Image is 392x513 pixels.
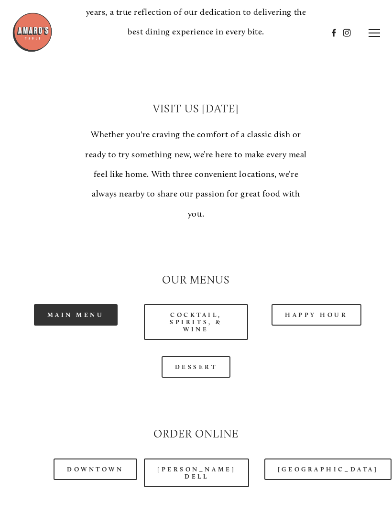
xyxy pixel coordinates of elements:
[34,304,118,326] a: Main Menu
[162,356,231,378] a: Dessert
[144,304,248,340] a: Cocktail, Spirits, & Wine
[84,101,308,117] h2: Visit Us [DATE]
[23,426,369,442] h2: Order Online
[264,458,392,480] a: [GEOGRAPHIC_DATA]
[272,304,361,326] a: Happy Hour
[54,458,137,480] a: Downtown
[23,273,369,288] h2: Our Menus
[144,458,249,487] a: [PERSON_NAME] Dell
[12,12,53,53] img: Amaro's Table
[84,125,308,224] p: Whether you're craving the comfort of a classic dish or ready to try something new, we’re here to...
